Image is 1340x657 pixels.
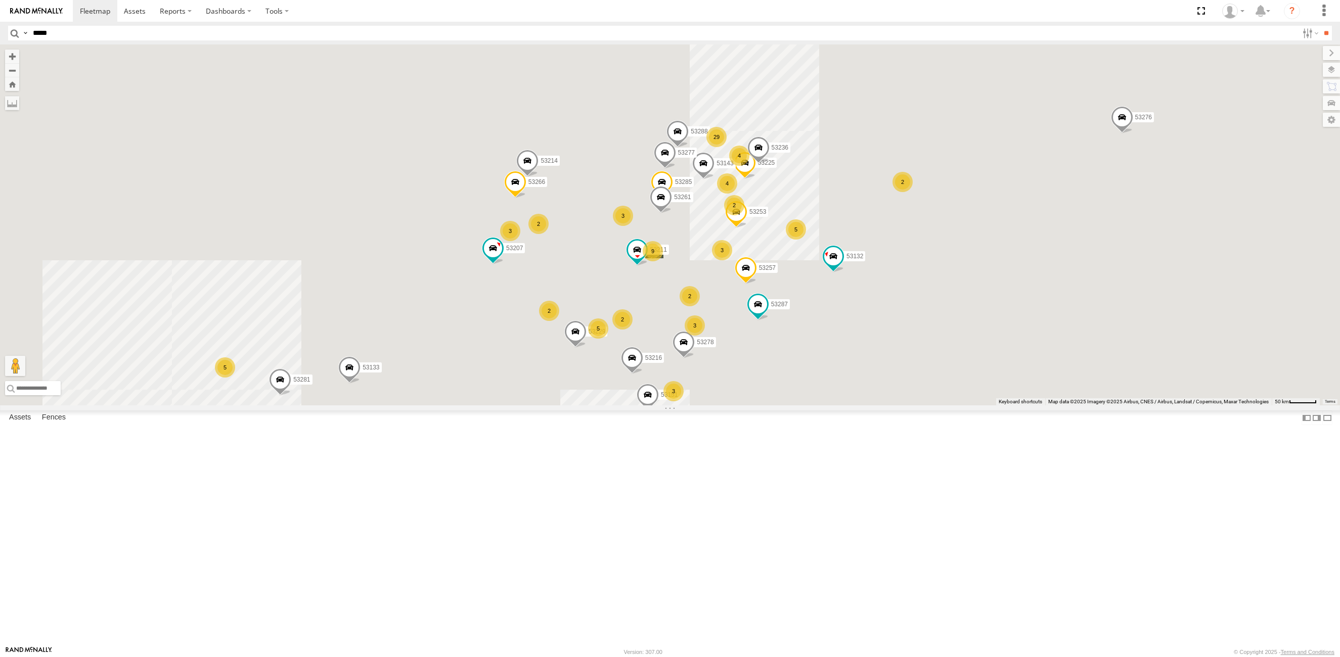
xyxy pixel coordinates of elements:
[1048,399,1269,404] span: Map data ©2025 Imagery ©2025 Airbus, CNES / Airbus, Landsat / Copernicus, Maxar Technologies
[293,376,310,383] span: 53281
[675,178,692,185] span: 53285
[771,301,788,308] span: 53287
[21,26,29,40] label: Search Query
[643,241,663,261] div: 9
[5,50,19,63] button: Zoom in
[772,144,788,151] span: 53236
[10,8,63,15] img: rand-logo.svg
[613,206,633,226] div: 3
[1234,649,1334,655] div: © Copyright 2025 -
[528,178,545,185] span: 53266
[37,411,71,425] label: Fences
[645,354,662,361] span: 53216
[5,96,19,110] label: Measure
[5,77,19,91] button: Zoom Home
[1281,649,1334,655] a: Terms and Conditions
[1325,400,1335,404] a: Terms (opens in new tab)
[588,318,608,339] div: 5
[5,63,19,77] button: Zoom out
[724,195,744,215] div: 2
[1299,26,1320,40] label: Search Filter Options
[749,208,766,215] span: 53253
[691,128,707,135] span: 53288
[1312,410,1322,425] label: Dock Summary Table to the Right
[5,356,25,376] button: Drag Pegman onto the map to open Street View
[717,160,733,167] span: 53143
[706,127,727,147] div: 29
[624,649,662,655] div: Version: 307.00
[999,398,1042,405] button: Keyboard shortcuts
[612,309,633,330] div: 2
[759,264,776,271] span: 53257
[1302,410,1312,425] label: Dock Summary Table to the Left
[1275,399,1289,404] span: 50 km
[674,194,691,201] span: 53261
[680,286,700,306] div: 2
[717,173,737,194] div: 4
[4,411,36,425] label: Assets
[1272,398,1320,405] button: Map Scale: 50 km per 51 pixels
[786,219,806,240] div: 5
[663,381,684,401] div: 3
[1322,410,1332,425] label: Hide Summary Table
[729,146,749,166] div: 4
[6,647,52,657] a: Visit our Website
[697,339,713,346] span: 53278
[892,172,913,192] div: 2
[1219,4,1248,19] div: Miky Transport
[528,214,549,234] div: 2
[539,301,559,321] div: 2
[712,240,732,260] div: 3
[1284,3,1300,19] i: ?
[506,245,523,252] span: 53207
[685,315,705,336] div: 3
[678,150,695,157] span: 53277
[1135,114,1152,121] span: 53276
[363,364,379,371] span: 53133
[846,253,863,260] span: 53132
[500,221,520,241] div: 3
[215,357,235,378] div: 5
[541,157,557,164] span: 53214
[1323,113,1340,127] label: Map Settings
[650,246,667,253] span: 53211
[661,391,678,398] span: 53151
